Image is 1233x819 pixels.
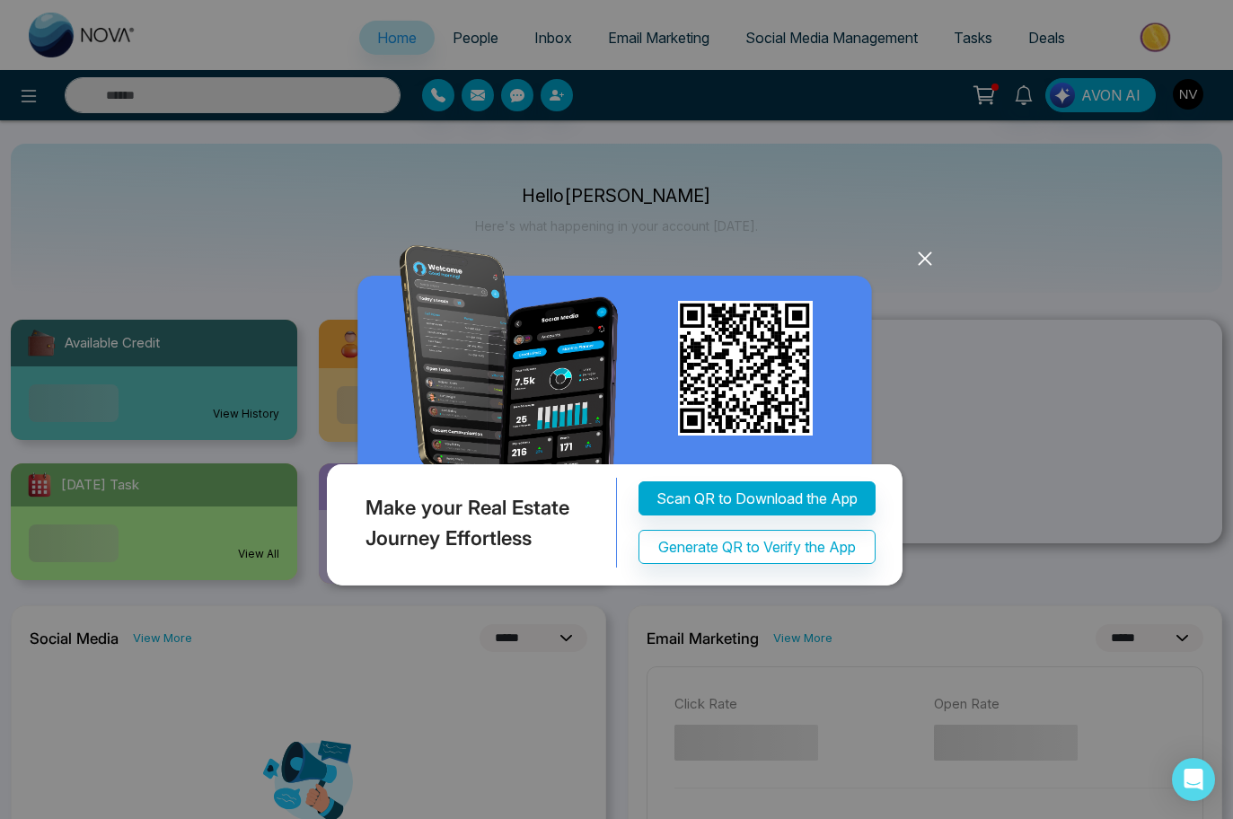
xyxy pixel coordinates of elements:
img: QRModal [322,245,912,594]
div: Make your Real Estate Journey Effortless [322,479,617,568]
button: Scan QR to Download the App [639,482,876,516]
div: Open Intercom Messenger [1172,758,1215,801]
img: qr_for_download_app.png [678,301,813,436]
button: Generate QR to Verify the App [639,531,876,565]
